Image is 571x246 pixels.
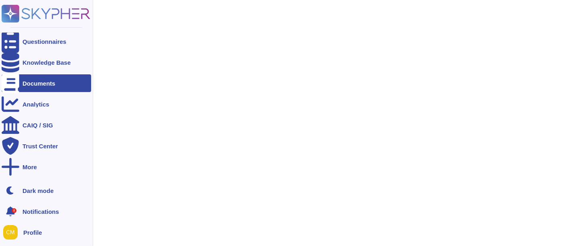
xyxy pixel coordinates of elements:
[22,39,66,45] div: Questionnaires
[3,225,18,240] img: user
[22,164,37,170] div: More
[22,143,58,149] div: Trust Center
[2,53,91,71] a: Knowledge Base
[2,33,91,50] a: Questionnaires
[22,59,71,66] div: Knowledge Base
[12,208,16,213] div: 2
[22,80,55,86] div: Documents
[22,209,59,215] span: Notifications
[22,122,53,128] div: CAIQ / SIG
[22,101,49,107] div: Analytics
[23,230,42,236] span: Profile
[2,137,91,155] a: Trust Center
[2,116,91,134] a: CAIQ / SIG
[2,74,91,92] a: Documents
[22,188,54,194] div: Dark mode
[2,95,91,113] a: Analytics
[2,223,23,241] button: user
